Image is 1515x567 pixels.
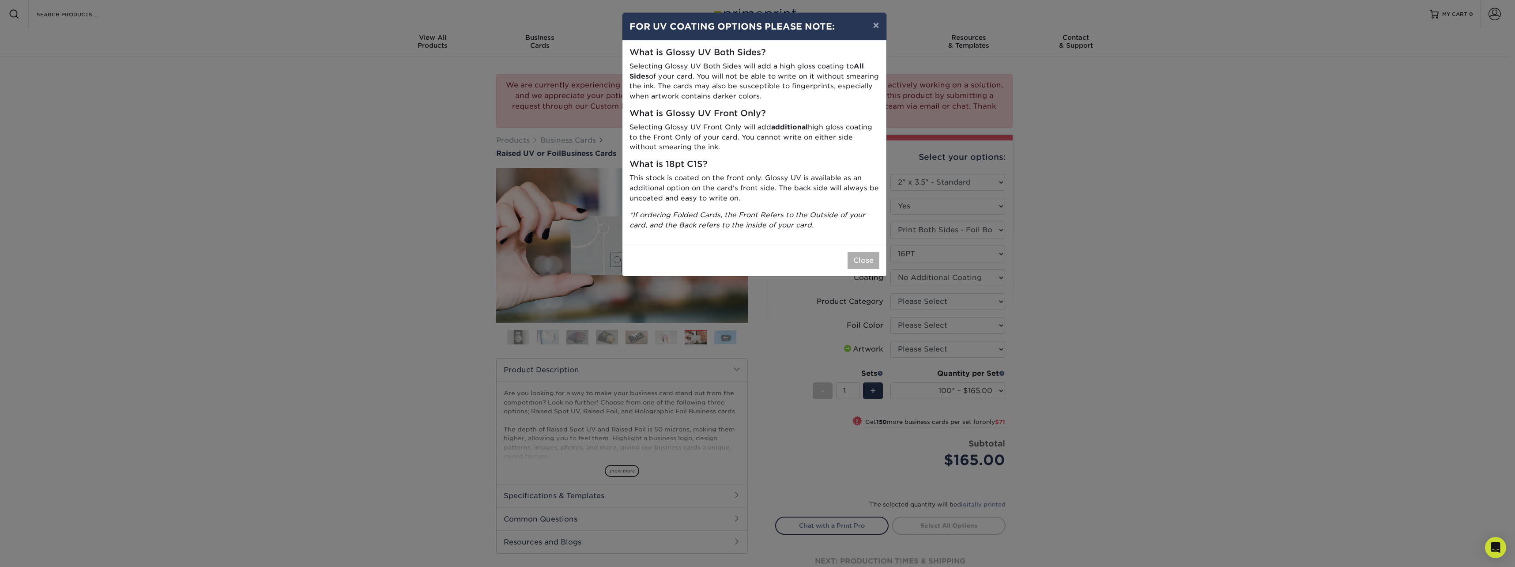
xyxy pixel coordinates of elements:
strong: All Sides [629,62,864,80]
p: Selecting Glossy UV Front Only will add high gloss coating to the Front Only of your card. You ca... [629,122,879,152]
h5: What is Glossy UV Front Only? [629,109,879,119]
i: *If ordering Folded Cards, the Front Refers to the Outside of your card, and the Back refers to t... [629,211,865,229]
p: This stock is coated on the front only. Glossy UV is available as an additional option on the car... [629,173,879,203]
div: Open Intercom Messenger [1485,537,1506,558]
h5: What is 18pt C1S? [629,159,879,170]
p: Selecting Glossy UV Both Sides will add a high gloss coating to of your card. You will not be abl... [629,61,879,102]
h4: FOR UV COATING OPTIONS PLEASE NOTE: [629,20,879,33]
strong: additional [771,123,808,131]
button: Close [848,252,879,269]
button: × [866,13,886,38]
h5: What is Glossy UV Both Sides? [629,48,879,58]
